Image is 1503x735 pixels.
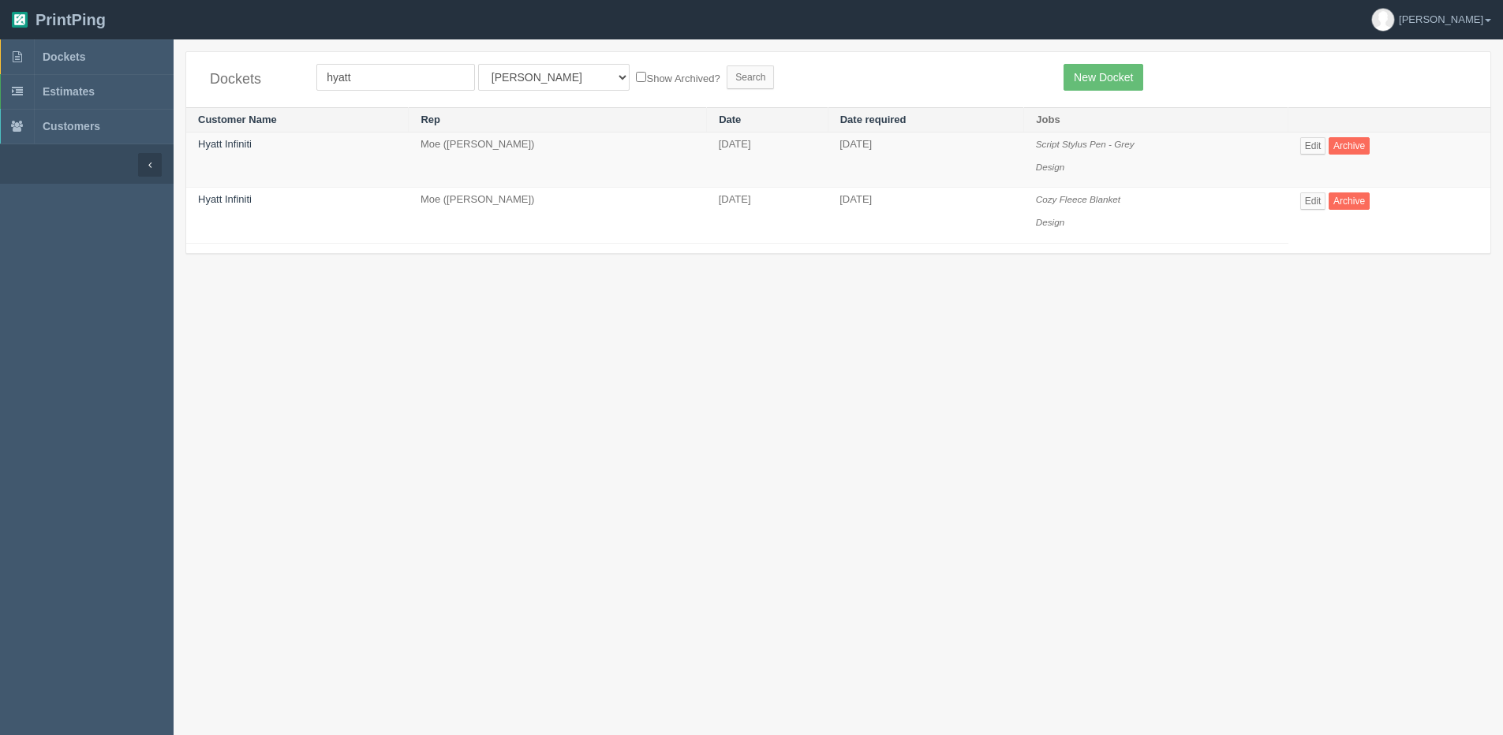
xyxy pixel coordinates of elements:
[198,114,277,125] a: Customer Name
[828,132,1024,188] td: [DATE]
[43,50,85,63] span: Dockets
[1064,64,1143,91] a: New Docket
[1036,217,1064,227] i: Design
[421,114,440,125] a: Rep
[43,120,100,132] span: Customers
[409,132,707,188] td: Moe ([PERSON_NAME])
[1300,137,1326,155] a: Edit
[840,114,907,125] a: Date required
[828,188,1024,243] td: [DATE]
[719,114,741,125] a: Date
[707,132,828,188] td: [DATE]
[1036,162,1064,172] i: Design
[210,72,293,88] h4: Dockets
[1372,9,1394,31] img: avatar_default-7531ab5dedf162e01f1e0bb0964e6a185e93c5c22dfe317fb01d7f8cd2b1632c.jpg
[1329,137,1370,155] a: Archive
[409,188,707,243] td: Moe ([PERSON_NAME])
[1024,107,1288,132] th: Jobs
[636,72,646,82] input: Show Archived?
[1036,194,1120,204] i: Cozy Fleece Blanket
[727,65,774,89] input: Search
[198,138,252,150] a: Hyatt Infiniti
[1300,192,1326,210] a: Edit
[1036,139,1135,149] i: Script Stylus Pen - Grey
[316,64,475,91] input: Customer Name
[43,85,95,98] span: Estimates
[1329,192,1370,210] a: Archive
[198,193,252,205] a: Hyatt Infiniti
[636,69,720,87] label: Show Archived?
[12,12,28,28] img: logo-3e63b451c926e2ac314895c53de4908e5d424f24456219fb08d385ab2e579770.png
[707,188,828,243] td: [DATE]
